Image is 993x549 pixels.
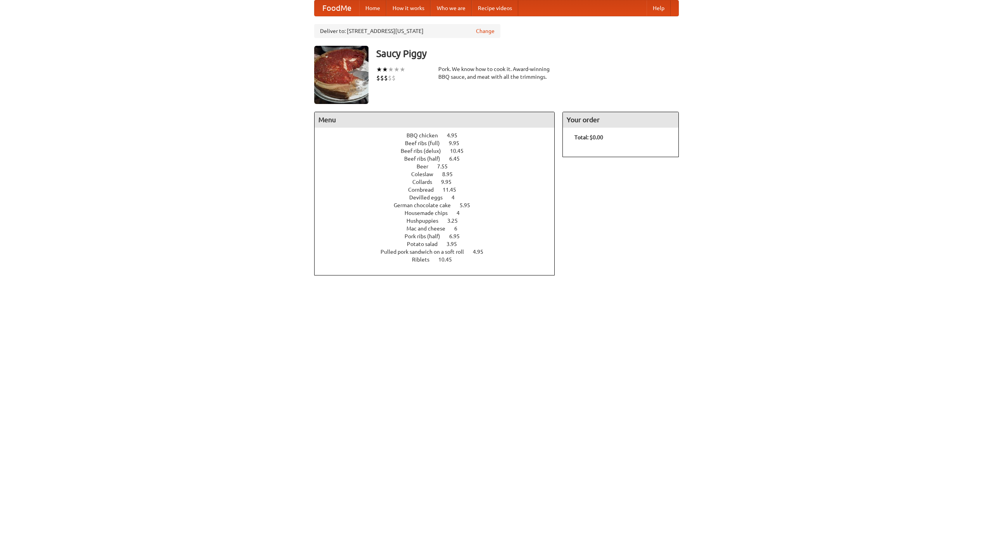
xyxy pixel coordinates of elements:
a: Home [359,0,386,16]
span: Collards [412,179,440,185]
span: Coleslaw [411,171,441,177]
span: 7.55 [437,163,455,170]
a: Riblets 10.45 [412,256,466,263]
a: Beef ribs (delux) 10.45 [401,148,478,154]
span: Beer [417,163,436,170]
li: ★ [376,65,382,74]
span: 8.95 [442,171,460,177]
span: 9.95 [441,179,459,185]
a: Pulled pork sandwich on a soft roll 4.95 [381,249,498,255]
li: ★ [400,65,405,74]
a: Help [647,0,671,16]
a: Recipe videos [472,0,518,16]
span: 4 [452,194,462,201]
span: Riblets [412,256,437,263]
a: Beer 7.55 [417,163,462,170]
h3: Saucy Piggy [376,46,679,61]
a: Mac and cheese 6 [407,225,472,232]
span: 3.25 [447,218,465,224]
a: FoodMe [315,0,359,16]
a: Potato salad 3.95 [407,241,471,247]
span: 6.95 [449,233,467,239]
a: Collards 9.95 [412,179,466,185]
span: Beef ribs (half) [404,156,448,162]
li: ★ [382,65,388,74]
h4: Menu [315,112,554,128]
a: Change [476,27,495,35]
a: Beef ribs (half) 6.45 [404,156,474,162]
li: ★ [394,65,400,74]
a: Hushpuppies 3.25 [407,218,472,224]
span: 11.45 [443,187,464,193]
li: $ [392,74,396,82]
span: 6.45 [449,156,467,162]
a: Beef ribs (full) 9.95 [405,140,474,146]
b: Total: $0.00 [574,134,603,140]
a: Housemade chips 4 [405,210,474,216]
li: ★ [388,65,394,74]
a: Coleslaw 8.95 [411,171,467,177]
a: How it works [386,0,431,16]
h4: Your order [563,112,678,128]
a: Who we are [431,0,472,16]
span: 4.95 [473,249,491,255]
span: 9.95 [449,140,467,146]
span: Pork ribs (half) [405,233,448,239]
div: Deliver to: [STREET_ADDRESS][US_STATE] [314,24,500,38]
span: German chocolate cake [394,202,458,208]
span: 10.45 [438,256,460,263]
span: 10.45 [450,148,471,154]
span: Hushpuppies [407,218,446,224]
img: angular.jpg [314,46,368,104]
a: BBQ chicken 4.95 [407,132,472,139]
span: Housemade chips [405,210,455,216]
span: 4.95 [447,132,465,139]
span: 6 [454,225,465,232]
li: $ [380,74,384,82]
a: Devilled eggs 4 [409,194,469,201]
a: Cornbread 11.45 [408,187,471,193]
span: BBQ chicken [407,132,446,139]
a: Pork ribs (half) 6.95 [405,233,474,239]
li: $ [384,74,388,82]
span: 5.95 [460,202,478,208]
span: Potato salad [407,241,445,247]
li: $ [388,74,392,82]
span: 3.95 [446,241,465,247]
span: Beef ribs (full) [405,140,448,146]
a: German chocolate cake 5.95 [394,202,484,208]
span: Cornbread [408,187,441,193]
span: Pulled pork sandwich on a soft roll [381,249,472,255]
span: Beef ribs (delux) [401,148,449,154]
span: 4 [457,210,467,216]
div: Pork. We know how to cook it. Award-winning BBQ sauce, and meat with all the trimmings. [438,65,555,81]
li: $ [376,74,380,82]
span: Mac and cheese [407,225,453,232]
span: Devilled eggs [409,194,450,201]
